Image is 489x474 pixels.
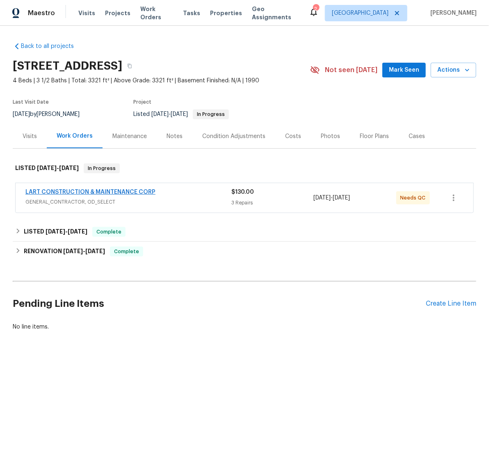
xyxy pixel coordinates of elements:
span: Project [133,100,151,104]
h2: [STREET_ADDRESS] [13,62,122,70]
h6: RENOVATION [24,247,105,256]
span: [DATE] [13,111,30,117]
span: [DATE] [59,165,79,171]
span: - [314,194,350,202]
span: Mark Seen [389,65,419,75]
span: Needs QC [400,194,429,202]
h6: LISTED [15,163,79,173]
div: Visits [23,132,37,141]
div: 2 [313,5,319,13]
span: In Progress [85,164,119,172]
div: Create Line Item [426,300,476,308]
h6: LISTED [24,227,87,237]
button: Mark Seen [382,63,426,78]
div: Cases [409,132,425,141]
span: Actions [437,65,470,75]
div: Condition Adjustments [202,132,265,141]
span: GENERAL_CONTRACTOR, OD_SELECT [25,198,231,206]
span: Last Visit Date [13,100,49,104]
span: [PERSON_NAME] [427,9,477,17]
span: [DATE] [314,195,331,201]
span: [DATE] [37,165,57,171]
div: LISTED [DATE]-[DATE]Complete [13,222,476,242]
span: $130.00 [231,189,254,195]
span: [DATE] [63,248,83,254]
span: [DATE] [171,111,188,117]
div: RENOVATION [DATE]-[DATE]Complete [13,242,476,261]
span: Tasks [183,10,200,16]
span: 4 Beds | 3 1/2 Baths | Total: 3321 ft² | Above Grade: 3321 ft² | Basement Finished: N/A | 1990 [13,77,310,85]
span: - [63,248,105,254]
div: Notes [167,132,183,141]
div: Costs [285,132,301,141]
div: by [PERSON_NAME] [13,109,89,119]
span: Visits [78,9,95,17]
span: Complete [111,247,142,256]
span: - [151,111,188,117]
span: Geo Assignments [252,5,299,21]
span: Work Orders [140,5,173,21]
span: [GEOGRAPHIC_DATA] [332,9,388,17]
div: Maintenance [112,132,147,141]
span: Properties [210,9,242,17]
span: Complete [93,228,125,236]
div: No line items. [13,323,476,331]
h2: Pending Line Items [13,285,426,323]
span: Listed [133,111,229,117]
span: - [37,165,79,171]
div: Work Orders [57,132,93,140]
div: Photos [321,132,340,141]
span: [DATE] [46,229,65,234]
span: [DATE] [333,195,350,201]
span: In Progress [194,112,228,117]
button: Copy Address [122,59,137,73]
div: 3 Repairs [231,199,314,207]
span: Not seen [DATE] [325,66,377,74]
div: LISTED [DATE]-[DATE]In Progress [13,155,476,181]
button: Actions [431,63,476,78]
a: Back to all projects [13,42,91,50]
span: Maestro [28,9,55,17]
span: [DATE] [85,248,105,254]
span: [DATE] [68,229,87,234]
span: [DATE] [151,111,169,117]
span: - [46,229,87,234]
div: Floor Plans [360,132,389,141]
a: LART CONSTRUCTION & MAINTENANCE CORP [25,189,155,195]
span: Projects [105,9,130,17]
